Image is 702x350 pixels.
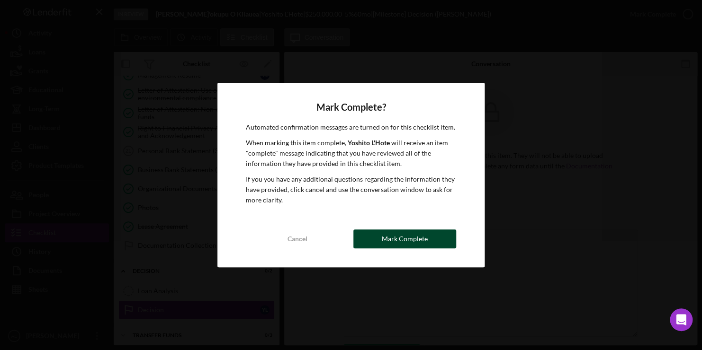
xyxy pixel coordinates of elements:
[246,229,349,248] button: Cancel
[670,308,693,331] div: Open Intercom Messenger
[246,102,457,113] h4: Mark Complete?
[246,138,457,169] p: When marking this item complete, will receive an item "complete" message indicating that you have...
[246,174,457,206] p: If you you have any additional questions regarding the information they have provided, click canc...
[287,229,307,248] div: Cancel
[353,229,456,248] button: Mark Complete
[246,122,457,132] p: Automated confirmation messages are turned on for this checklist item.
[348,139,390,147] b: Yoshito L'Hote
[382,229,428,248] div: Mark Complete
